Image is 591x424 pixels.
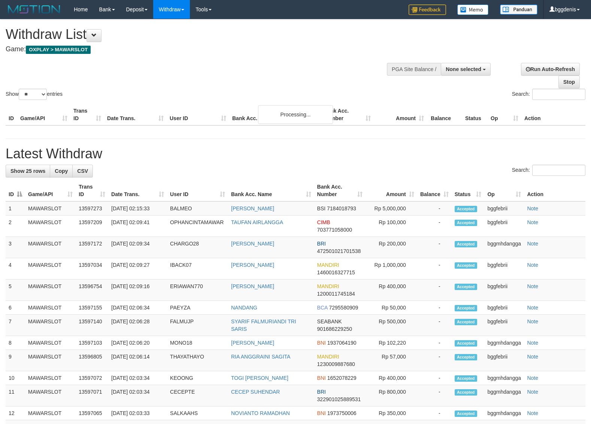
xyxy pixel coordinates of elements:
[527,354,538,360] a: Note
[527,241,538,247] a: Note
[317,227,352,233] span: Copy 703771058000 to clipboard
[366,201,417,216] td: Rp 5,000,000
[6,201,25,216] td: 1
[108,315,167,336] td: [DATE] 02:06:28
[417,406,452,420] td: -
[167,350,228,371] td: THAYATHAYO
[231,305,257,311] a: NANDANG
[231,375,288,381] a: TOGI [PERSON_NAME]
[366,237,417,258] td: Rp 200,000
[167,237,228,258] td: CHARGO28
[6,165,50,177] a: Show 25 rows
[417,371,452,385] td: -
[25,350,76,371] td: MAWARSLOT
[229,104,321,125] th: Bank Acc. Name
[521,104,585,125] th: Action
[76,237,108,258] td: 13597172
[366,406,417,420] td: Rp 350,000
[167,258,228,280] td: IBACK07
[25,301,76,315] td: MAWARSLOT
[167,301,228,315] td: PAEYZA
[446,66,481,72] span: None selected
[484,315,524,336] td: bggfebrii
[327,375,357,381] span: Copy 1652078229 to clipboard
[76,385,108,406] td: 13597071
[167,336,228,350] td: MONO18
[231,283,274,289] a: [PERSON_NAME]
[76,258,108,280] td: 13597034
[6,336,25,350] td: 8
[527,283,538,289] a: Note
[6,280,25,301] td: 5
[427,104,462,125] th: Balance
[314,180,366,201] th: Bank Acc. Number: activate to sort column ascending
[387,63,441,76] div: PGA Site Balance /
[417,180,452,201] th: Balance: activate to sort column ascending
[455,220,477,226] span: Accepted
[108,336,167,350] td: [DATE] 02:06:20
[6,104,17,125] th: ID
[417,237,452,258] td: -
[329,305,358,311] span: Copy 7295580909 to clipboard
[108,258,167,280] td: [DATE] 02:09:27
[50,165,73,177] a: Copy
[19,89,47,100] select: Showentries
[76,315,108,336] td: 13597140
[455,319,477,325] span: Accepted
[317,361,355,367] span: Copy 1230009887680 to clipboard
[6,385,25,406] td: 11
[108,406,167,420] td: [DATE] 02:03:33
[76,280,108,301] td: 13596754
[6,406,25,420] td: 12
[457,4,489,15] img: Button%20Memo.svg
[366,315,417,336] td: Rp 500,000
[231,205,274,211] a: [PERSON_NAME]
[76,350,108,371] td: 13596805
[231,219,283,225] a: TAUFAN AIRLANGGA
[532,165,585,176] input: Search:
[25,371,76,385] td: MAWARSLOT
[6,350,25,371] td: 9
[25,336,76,350] td: MAWARSLOT
[527,305,538,311] a: Note
[72,165,93,177] a: CSV
[455,389,477,396] span: Accepted
[317,248,361,254] span: Copy 472501021701538 to clipboard
[455,206,477,212] span: Accepted
[455,411,477,417] span: Accepted
[6,258,25,280] td: 4
[25,385,76,406] td: MAWARSLOT
[104,104,167,125] th: Date Trans.
[6,27,387,42] h1: Withdraw List
[527,340,538,346] a: Note
[6,301,25,315] td: 6
[327,340,357,346] span: Copy 1937064190 to clipboard
[366,280,417,301] td: Rp 400,000
[452,180,485,201] th: Status: activate to sort column ascending
[25,201,76,216] td: MAWARSLOT
[76,336,108,350] td: 13597103
[527,389,538,395] a: Note
[417,280,452,301] td: -
[366,180,417,201] th: Amount: activate to sort column ascending
[317,219,330,225] span: CIMB
[167,216,228,237] td: OPHANCINTAMAWAR
[455,284,477,290] span: Accepted
[417,336,452,350] td: -
[484,301,524,315] td: bggfebrii
[317,262,339,268] span: MANDIRI
[455,354,477,360] span: Accepted
[108,216,167,237] td: [DATE] 02:09:41
[6,180,25,201] th: ID: activate to sort column descending
[108,371,167,385] td: [DATE] 02:03:34
[484,336,524,350] td: bggmhdangga
[231,262,274,268] a: [PERSON_NAME]
[521,63,580,76] a: Run Auto-Refresh
[417,301,452,315] td: -
[366,336,417,350] td: Rp 102,220
[512,165,585,176] label: Search:
[484,258,524,280] td: bggfebrii
[6,216,25,237] td: 2
[484,385,524,406] td: bggmhdangga
[167,315,228,336] td: FALMUJP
